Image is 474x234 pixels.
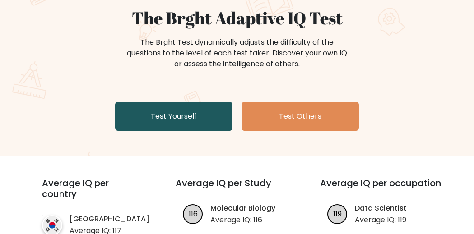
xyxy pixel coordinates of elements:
[320,178,443,199] h3: Average IQ per occupation
[210,215,275,225] p: Average IQ: 116
[115,102,232,131] a: Test Yourself
[355,215,407,225] p: Average IQ: 119
[42,178,143,210] h3: Average IQ per country
[242,102,359,131] a: Test Others
[17,8,457,28] h1: The Brght Adaptive IQ Test
[124,37,350,69] div: The Brght Test dynamically adjusts the difficulty of the questions to the level of each test take...
[188,209,197,219] text: 116
[355,203,407,214] a: Data Scientist
[210,203,275,214] a: Molecular Biology
[333,209,342,219] text: 119
[70,214,149,225] a: [GEOGRAPHIC_DATA]
[176,178,298,199] h3: Average IQ per Study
